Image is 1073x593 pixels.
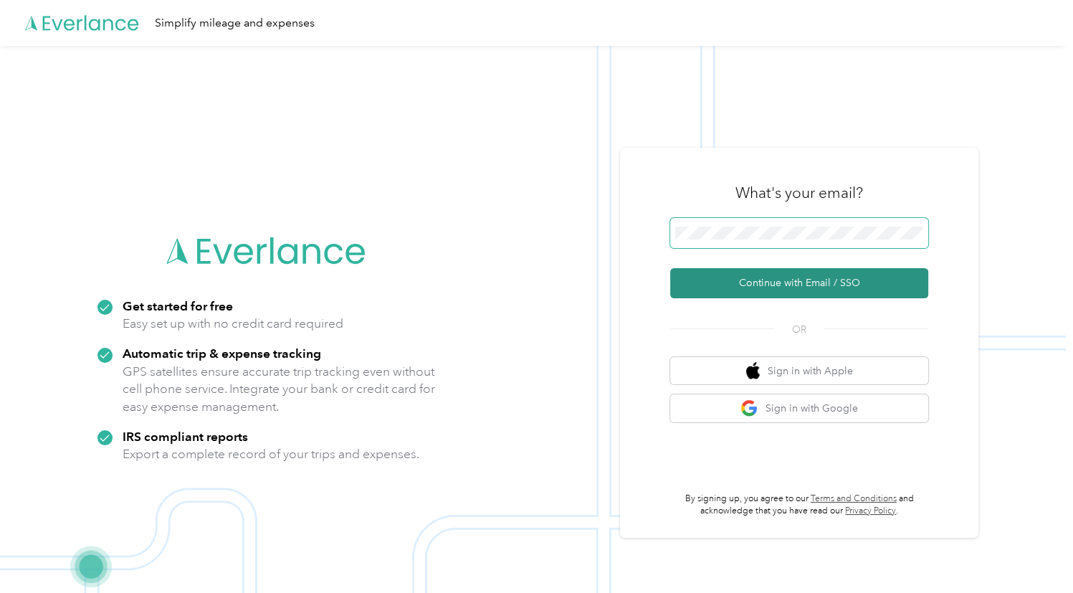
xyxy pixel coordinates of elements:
button: google logoSign in with Google [670,394,928,422]
p: By signing up, you agree to our and acknowledge that you have read our . [670,493,928,518]
p: Export a complete record of your trips and expenses. [123,445,419,463]
p: Easy set up with no credit card required [123,315,343,333]
strong: IRS compliant reports [123,429,248,444]
div: Simplify mileage and expenses [155,14,315,32]
strong: Automatic trip & expense tracking [123,346,321,361]
span: OR [774,322,824,337]
img: google logo [740,399,758,417]
a: Privacy Policy [845,506,896,516]
img: apple logo [746,362,760,380]
button: Continue with Email / SSO [670,268,928,298]
button: apple logoSign in with Apple [670,357,928,385]
a: Terms and Conditions [811,493,897,504]
strong: Get started for free [123,298,233,313]
h3: What's your email? [735,183,863,203]
p: GPS satellites ensure accurate trip tracking even without cell phone service. Integrate your bank... [123,363,436,416]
